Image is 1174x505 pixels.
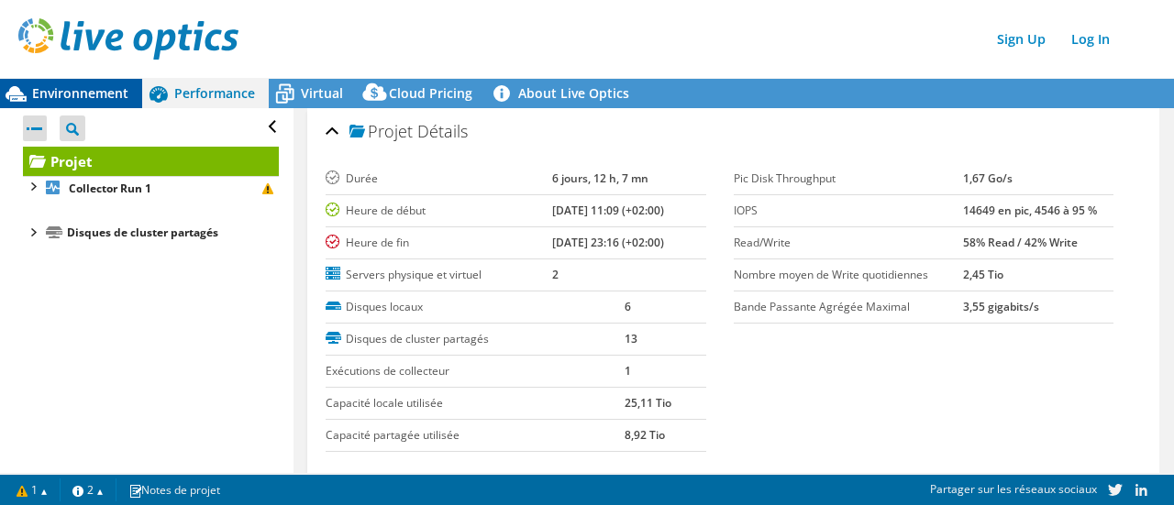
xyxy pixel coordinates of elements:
span: Projet [349,123,413,141]
b: 6 [625,299,631,314]
label: IOPS [734,202,963,220]
b: [DATE] 11:09 (+02:00) [552,203,664,218]
a: Plus d'informations [326,469,441,485]
b: 1 [625,363,631,379]
label: Servers physique et virtuel [326,266,552,284]
b: 25,11 Tio [625,395,671,411]
a: Projet [23,147,279,176]
b: 2,45 Tio [963,267,1003,282]
span: Cloud Pricing [389,84,472,102]
label: Read/Write [734,234,963,252]
b: 8,92 Tio [625,427,665,443]
label: Exécutions de collecteur [326,362,625,380]
a: Notes de projet [116,478,233,501]
a: 1 [4,478,61,501]
img: live_optics_svg.svg [18,18,238,60]
label: Nombre moyen de Write quotidiennes [734,266,963,284]
span: Performance [174,84,255,102]
b: 13 [625,331,637,346]
label: Heure de début [326,202,552,220]
label: Heure de fin [326,234,552,252]
label: Capacité locale utilisée [326,394,625,412]
label: Durée [326,170,552,188]
b: 1,67 Go/s [963,170,1013,186]
label: Pic Disk Throughput [734,170,963,188]
a: Sign Up [988,26,1055,52]
span: Détails [417,120,468,142]
b: 6 jours, 12 h, 7 mn [552,170,648,186]
div: Disques de cluster partagés [67,222,279,244]
span: Environnement [32,84,128,102]
label: Disques de cluster partagés [326,330,625,348]
label: Capacité partagée utilisée [326,426,625,445]
b: 2 [552,267,559,282]
label: Disques locaux [326,298,625,316]
b: 14649 en pic, 4546 à 95 % [963,203,1097,218]
span: Partager sur les réseaux sociaux [930,481,1097,497]
a: 2 [60,478,116,501]
b: 58% Read / 42% Write [963,235,1078,250]
a: Log In [1062,26,1119,52]
span: Virtual [301,84,343,102]
b: 3,55 gigabits/s [963,299,1039,314]
b: [DATE] 23:16 (+02:00) [552,235,664,250]
a: About Live Optics [486,79,643,108]
b: Collector Run 1 [69,181,151,196]
label: Bande Passante Agrégée Maximal [734,298,963,316]
a: Collector Run 1 [23,176,279,200]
